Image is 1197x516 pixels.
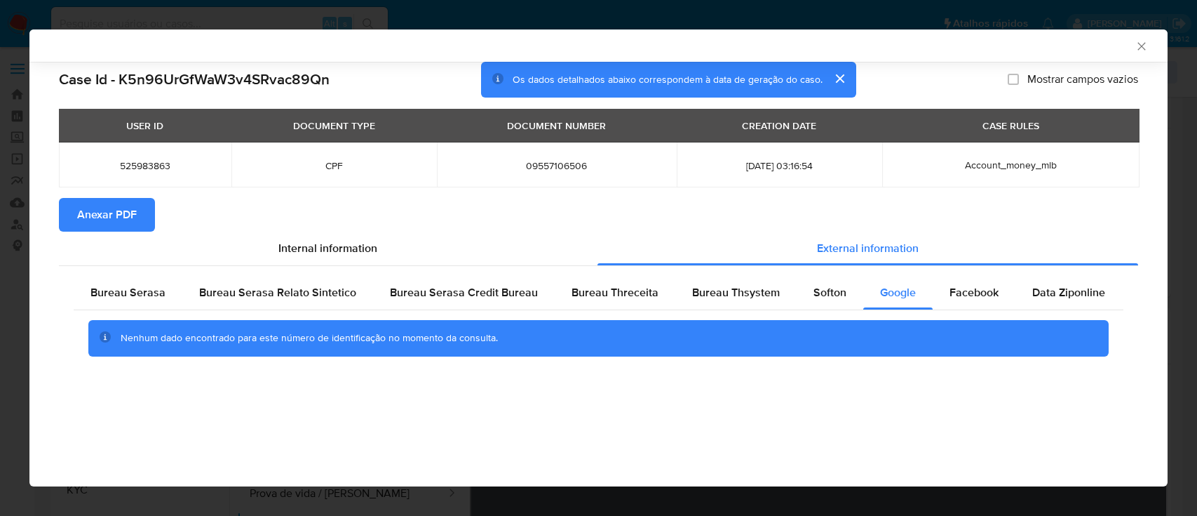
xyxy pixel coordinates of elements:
[880,284,916,300] span: Google
[813,284,846,300] span: Softon
[59,70,330,88] h2: Case Id - K5n96UrGfWaW3v4SRvac89Qn
[59,232,1138,265] div: Detailed info
[59,198,155,232] button: Anexar PDF
[121,331,498,345] span: Nenhum dado encontrado para este número de identificação no momento da consulta.
[29,29,1168,487] div: closure-recommendation-modal
[513,72,823,86] span: Os dados detalhados abaixo correspondem à data de geração do caso.
[499,114,614,138] div: DOCUMENT NUMBER
[454,159,660,172] span: 09557106506
[692,284,780,300] span: Bureau Thsystem
[572,284,658,300] span: Bureau Threceita
[90,284,165,300] span: Bureau Serasa
[1008,74,1019,85] input: Mostrar campos vazios
[694,159,865,172] span: [DATE] 03:16:54
[285,114,384,138] div: DOCUMENT TYPE
[1032,284,1105,300] span: Data Ziponline
[278,240,377,256] span: Internal information
[949,284,999,300] span: Facebook
[199,284,356,300] span: Bureau Serasa Relato Sintetico
[390,284,538,300] span: Bureau Serasa Credit Bureau
[1027,72,1138,86] span: Mostrar campos vazios
[118,114,172,138] div: USER ID
[77,199,137,230] span: Anexar PDF
[74,276,1123,310] div: Detailed external info
[974,114,1048,138] div: CASE RULES
[1135,39,1147,52] button: Fechar a janela
[76,159,215,172] span: 525983863
[248,159,420,172] span: CPF
[823,62,856,95] button: cerrar
[965,158,1057,172] span: Account_money_mlb
[733,114,825,138] div: CREATION DATE
[817,240,919,256] span: External information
